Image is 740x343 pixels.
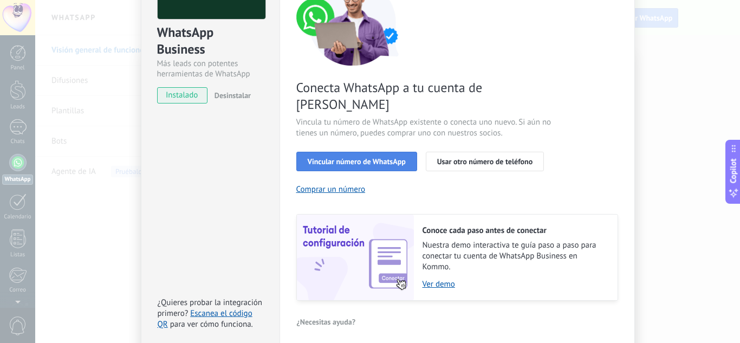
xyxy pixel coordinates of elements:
span: Usar otro número de teléfono [437,158,533,165]
span: Desinstalar [215,90,251,100]
button: Comprar un número [296,184,366,195]
span: Conecta WhatsApp a tu cuenta de [PERSON_NAME] [296,79,554,113]
span: Vincula tu número de WhatsApp existente o conecta uno nuevo. Si aún no tienes un número, puedes c... [296,117,554,139]
div: Más leads con potentes herramientas de WhatsApp [157,59,264,79]
span: Nuestra demo interactiva te guía paso a paso para conectar tu cuenta de WhatsApp Business en Kommo. [423,240,607,273]
span: para ver cómo funciona. [170,319,253,329]
button: ¿Necesitas ayuda? [296,314,356,330]
a: Escanea el código QR [158,308,252,329]
h2: Conoce cada paso antes de conectar [423,225,607,236]
span: instalado [158,87,207,103]
button: Desinstalar [210,87,251,103]
a: Ver demo [423,279,607,289]
div: WhatsApp Business [157,24,264,59]
span: Vincular número de WhatsApp [308,158,406,165]
button: Vincular número de WhatsApp [296,152,417,171]
span: ¿Quieres probar la integración primero? [158,297,263,319]
span: ¿Necesitas ayuda? [297,318,356,326]
button: Usar otro número de teléfono [426,152,544,171]
span: Copilot [728,158,739,183]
